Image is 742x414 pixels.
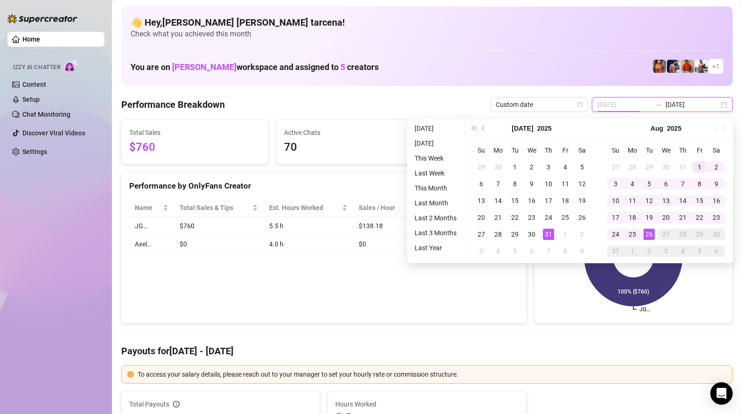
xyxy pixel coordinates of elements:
[708,175,725,192] td: 2025-08-09
[411,212,460,224] li: Last 2 Months
[543,229,554,240] div: 31
[658,209,674,226] td: 2025-08-20
[473,226,490,243] td: 2025-07-27
[476,161,487,173] div: 29
[473,159,490,175] td: 2025-06-29
[22,111,70,118] a: Chat Monitoring
[129,235,174,253] td: Axel…
[627,212,638,223] div: 18
[674,142,691,159] th: Th
[523,226,540,243] td: 2025-07-30
[284,127,416,138] span: Active Chats
[691,175,708,192] td: 2025-08-08
[537,119,552,138] button: Choose a year
[131,29,723,39] span: Check what you achieved this month
[624,226,641,243] td: 2025-08-25
[653,60,666,73] img: JG
[658,192,674,209] td: 2025-08-13
[411,182,460,194] li: This Month
[658,175,674,192] td: 2025-08-06
[560,161,571,173] div: 4
[526,161,537,173] div: 2
[574,142,590,159] th: Sa
[64,59,78,73] img: AI Chatter
[644,246,655,257] div: 2
[694,161,705,173] div: 1
[490,226,506,243] td: 2025-07-28
[526,212,537,223] div: 23
[574,209,590,226] td: 2025-07-26
[560,195,571,206] div: 18
[411,227,460,239] li: Last 3 Months
[607,192,624,209] td: 2025-08-10
[674,159,691,175] td: 2025-07-31
[121,98,225,111] h4: Performance Breakdown
[129,180,519,192] div: Performance by OnlyFans Creator
[543,178,554,189] div: 10
[523,243,540,260] td: 2025-08-06
[660,229,672,240] div: 27
[540,243,557,260] td: 2025-08-07
[173,401,180,407] span: info-circle
[577,102,583,107] span: calendar
[641,209,658,226] td: 2025-08-19
[644,195,655,206] div: 12
[610,178,621,189] div: 3
[129,139,261,156] span: $760
[674,175,691,192] td: 2025-08-07
[174,199,263,217] th: Total Sales & Tips
[677,161,688,173] div: 31
[506,192,523,209] td: 2025-07-15
[627,195,638,206] div: 11
[711,178,722,189] div: 9
[478,119,489,138] button: Previous month (PageUp)
[624,142,641,159] th: Mo
[641,159,658,175] td: 2025-07-29
[694,178,705,189] div: 8
[284,139,416,156] span: 70
[411,153,460,164] li: This Week
[658,159,674,175] td: 2025-07-30
[492,195,504,206] div: 14
[624,243,641,260] td: 2025-09-01
[644,178,655,189] div: 5
[353,235,421,253] td: $0
[540,192,557,209] td: 2025-07-17
[269,203,340,213] div: Est. Hours Worked
[490,142,506,159] th: Mo
[576,161,588,173] div: 5
[660,246,672,257] div: 3
[667,119,681,138] button: Choose a year
[492,212,504,223] div: 21
[492,246,504,257] div: 4
[174,235,263,253] td: $0
[353,217,421,235] td: $138.18
[627,229,638,240] div: 25
[694,212,705,223] div: 22
[627,161,638,173] div: 28
[607,226,624,243] td: 2025-08-24
[607,142,624,159] th: Su
[127,371,134,378] span: exclamation-circle
[691,226,708,243] td: 2025-08-29
[473,175,490,192] td: 2025-07-06
[644,161,655,173] div: 29
[712,61,720,71] span: + 1
[22,129,85,137] a: Discover Viral Videos
[708,142,725,159] th: Sa
[654,101,662,108] span: swap-right
[543,246,554,257] div: 7
[340,62,345,72] span: 5
[509,195,520,206] div: 15
[658,142,674,159] th: We
[131,62,379,72] h1: You are on workspace and assigned to creators
[411,138,460,149] li: [DATE]
[264,217,354,235] td: 5.5 h
[694,246,705,257] div: 5
[610,161,621,173] div: 27
[708,192,725,209] td: 2025-08-16
[476,212,487,223] div: 20
[574,243,590,260] td: 2025-08-09
[523,175,540,192] td: 2025-07-09
[708,209,725,226] td: 2025-08-23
